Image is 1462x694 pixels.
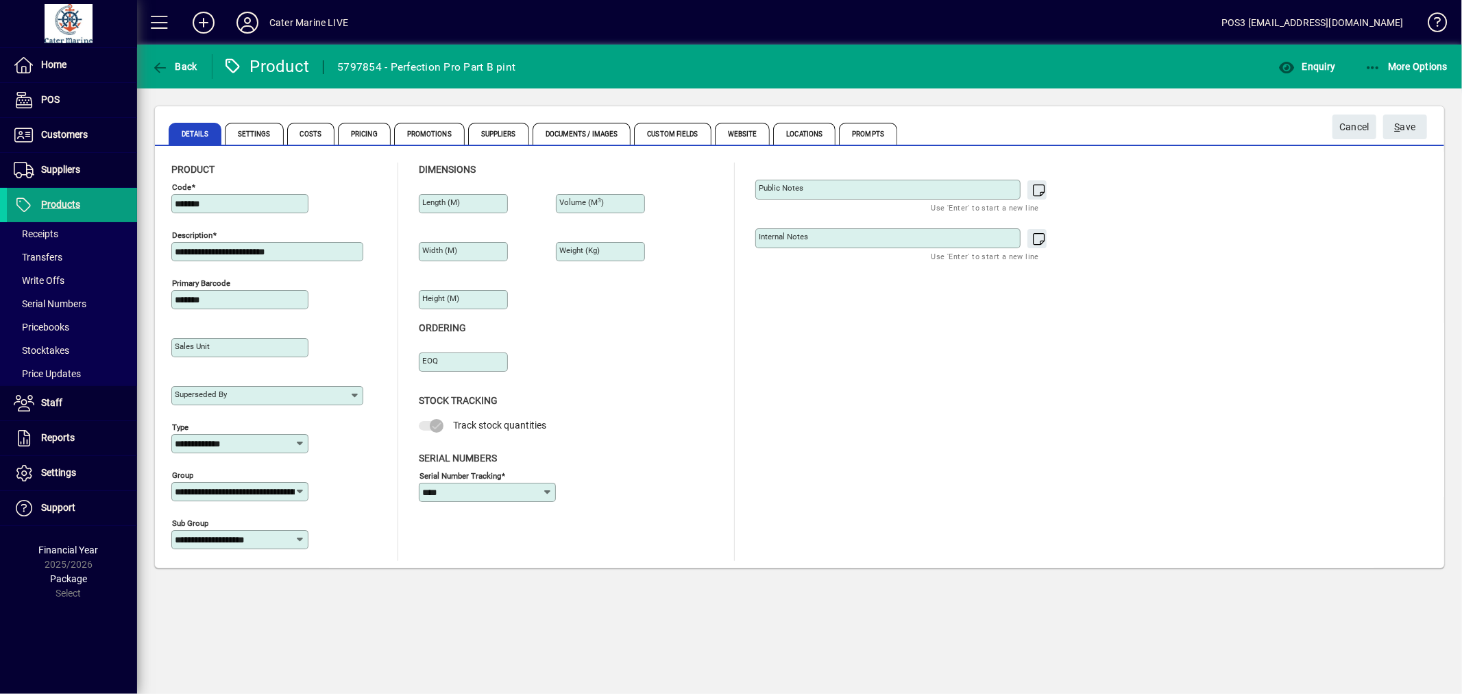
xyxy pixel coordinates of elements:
span: Write Offs [14,275,64,286]
div: Product [223,56,310,77]
mat-label: Code [172,182,191,192]
span: Promotions [394,123,465,145]
mat-label: Group [172,470,193,480]
mat-label: Volume (m ) [559,198,604,207]
span: Serial Numbers [419,453,497,464]
span: Price Updates [14,368,81,379]
span: Suppliers [468,123,529,145]
span: Stocktakes [14,345,69,356]
span: Ordering [419,322,466,333]
mat-label: Type [172,422,188,432]
button: More Options [1361,54,1452,79]
div: 5797854 - Perfection Pro Part B pint [337,56,515,78]
span: Package [50,573,87,584]
span: Details [169,123,221,145]
span: Prompts [839,123,897,145]
mat-label: EOQ [422,356,438,366]
a: Settings [7,456,137,490]
span: Dimensions [419,164,476,175]
span: Product [171,164,215,175]
span: Transfers [14,252,62,263]
span: Website [715,123,770,145]
span: Staff [41,397,62,408]
div: Cater Marine LIVE [269,12,348,34]
span: More Options [1365,61,1448,72]
a: Transfers [7,246,137,269]
mat-label: Weight (Kg) [559,246,600,255]
span: Settings [41,467,76,478]
span: Custom Fields [634,123,711,145]
a: Customers [7,118,137,152]
span: Reports [41,432,75,443]
span: Documents / Images [533,123,631,145]
span: Settings [225,123,284,145]
mat-label: Width (m) [422,246,457,255]
span: S [1395,121,1400,132]
span: Suppliers [41,164,80,175]
mat-label: Superseded by [175,390,227,399]
span: Support [41,502,75,513]
span: Locations [773,123,836,145]
span: Home [41,59,66,70]
mat-label: Primary barcode [172,278,230,288]
mat-label: Public Notes [759,183,803,193]
a: Write Offs [7,269,137,292]
span: Back [151,61,197,72]
span: POS [41,94,60,105]
button: Profile [226,10,269,35]
div: POS3 [EMAIL_ADDRESS][DOMAIN_NAME] [1221,12,1404,34]
span: Serial Numbers [14,298,86,309]
mat-hint: Use 'Enter' to start a new line [931,248,1039,264]
span: Track stock quantities [453,420,546,431]
a: Staff [7,386,137,420]
button: Back [148,54,201,79]
a: Price Updates [7,362,137,385]
mat-hint: Use 'Enter' to start a new line [931,200,1039,215]
span: Receipts [14,228,58,239]
a: Stocktakes [7,339,137,362]
mat-label: Serial Number tracking [419,470,501,480]
button: Cancel [1332,115,1376,139]
a: Support [7,491,137,525]
mat-label: Sub group [172,518,208,528]
a: Reports [7,421,137,455]
span: Cancel [1339,116,1369,139]
span: Customers [41,129,88,140]
a: Suppliers [7,153,137,187]
sup: 3 [598,197,601,204]
span: Pricing [338,123,391,145]
a: Receipts [7,222,137,246]
span: Pricebooks [14,322,69,333]
a: Pricebooks [7,315,137,339]
button: Save [1383,115,1427,139]
mat-label: Height (m) [422,294,459,303]
button: Enquiry [1275,54,1339,79]
a: Serial Numbers [7,292,137,315]
a: Home [7,48,137,82]
a: Knowledge Base [1417,3,1445,47]
mat-label: Length (m) [422,198,460,207]
app-page-header-button: Back [137,54,212,79]
mat-label: Internal Notes [759,232,808,241]
span: Costs [287,123,335,145]
button: Add [182,10,226,35]
span: Products [41,199,80,210]
mat-label: Sales unit [175,342,210,351]
a: POS [7,83,137,117]
span: Enquiry [1278,61,1335,72]
span: ave [1395,116,1416,139]
span: Stock Tracking [419,395,498,406]
span: Financial Year [39,545,99,555]
mat-label: Description [172,230,212,240]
